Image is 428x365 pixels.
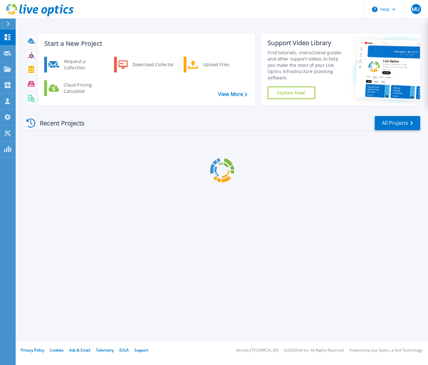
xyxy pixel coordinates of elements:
a: Privacy Policy [21,347,44,353]
a: View More [218,91,247,97]
a: Upload Files [184,57,248,72]
a: Support [134,347,148,353]
a: All Projects [375,116,420,130]
div: Recent Projects [24,115,93,131]
a: Ads & Email [69,347,90,353]
a: EULA [119,347,129,353]
h3: Start a New Project [44,40,247,47]
a: Cookies [50,347,64,353]
div: Find tutorials, instructional guides and other support videos to help you make the most of your L... [268,50,347,81]
span: MU [412,7,420,12]
div: Download Collector [129,58,177,71]
li: Powered by Live Optics, a Dell Technology [349,348,422,352]
li: Version: [TECHNICAL_ID] [236,348,278,352]
a: Telemetry [96,347,114,353]
a: Cloud Pricing Calculator [44,80,108,96]
a: Explore Now! [268,87,315,99]
a: Download Collector [114,57,178,72]
div: Request a Collection [61,58,107,71]
div: Cloud Pricing Calculator [60,82,107,94]
div: Upload Files [200,58,246,71]
a: Request a Collection [44,57,108,72]
li: © 2025 Dell Inc. All Rights Reserved [284,348,344,352]
div: Support Video Library [268,39,347,47]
